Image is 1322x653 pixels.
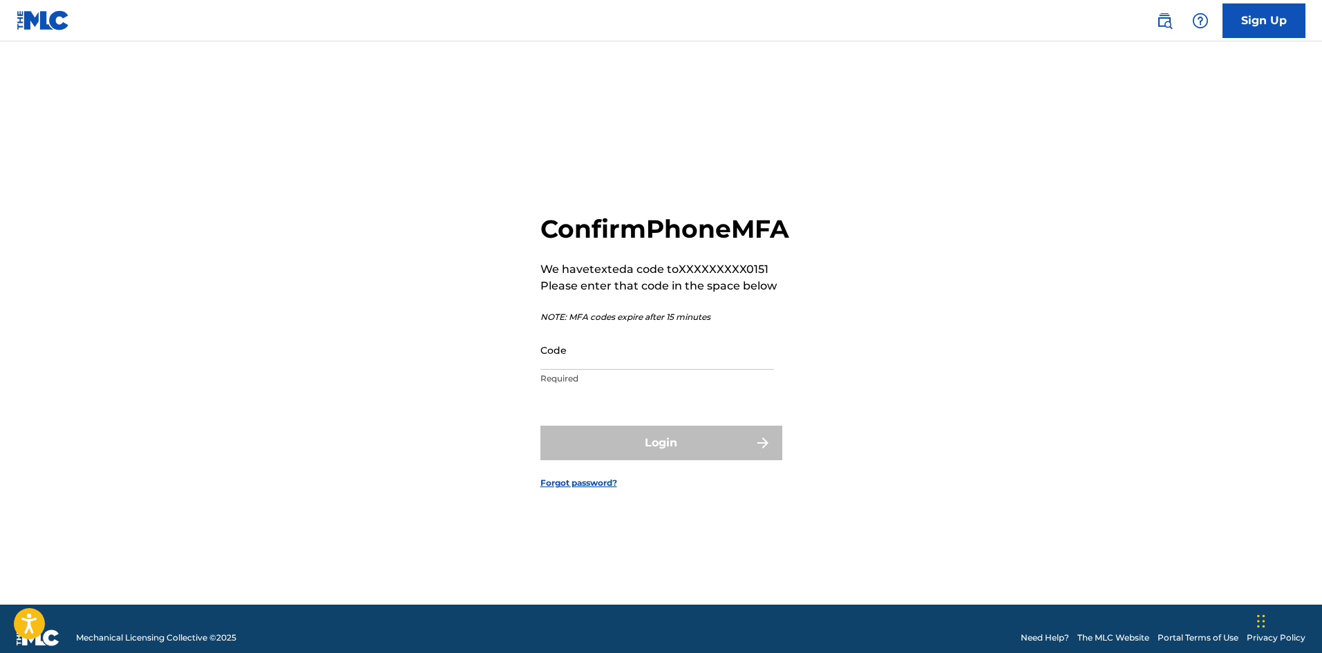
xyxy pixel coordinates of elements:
[1077,632,1149,644] a: The MLC Website
[1156,12,1173,29] img: search
[1158,632,1238,644] a: Portal Terms of Use
[540,311,789,323] p: NOTE: MFA codes expire after 15 minutes
[17,630,59,646] img: logo
[540,278,789,294] p: Please enter that code in the space below
[1253,587,1322,653] iframe: Chat Widget
[540,214,789,245] h2: Confirm Phone MFA
[1257,600,1265,642] div: Drag
[1192,12,1209,29] img: help
[540,372,774,385] p: Required
[76,632,236,644] span: Mechanical Licensing Collective © 2025
[1021,632,1069,644] a: Need Help?
[1247,632,1305,644] a: Privacy Policy
[17,10,70,30] img: MLC Logo
[1151,7,1178,35] a: Public Search
[540,477,617,489] a: Forgot password?
[1222,3,1305,38] a: Sign Up
[540,261,789,278] p: We have texted a code to XXXXXXXXX0151
[1187,7,1214,35] div: Help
